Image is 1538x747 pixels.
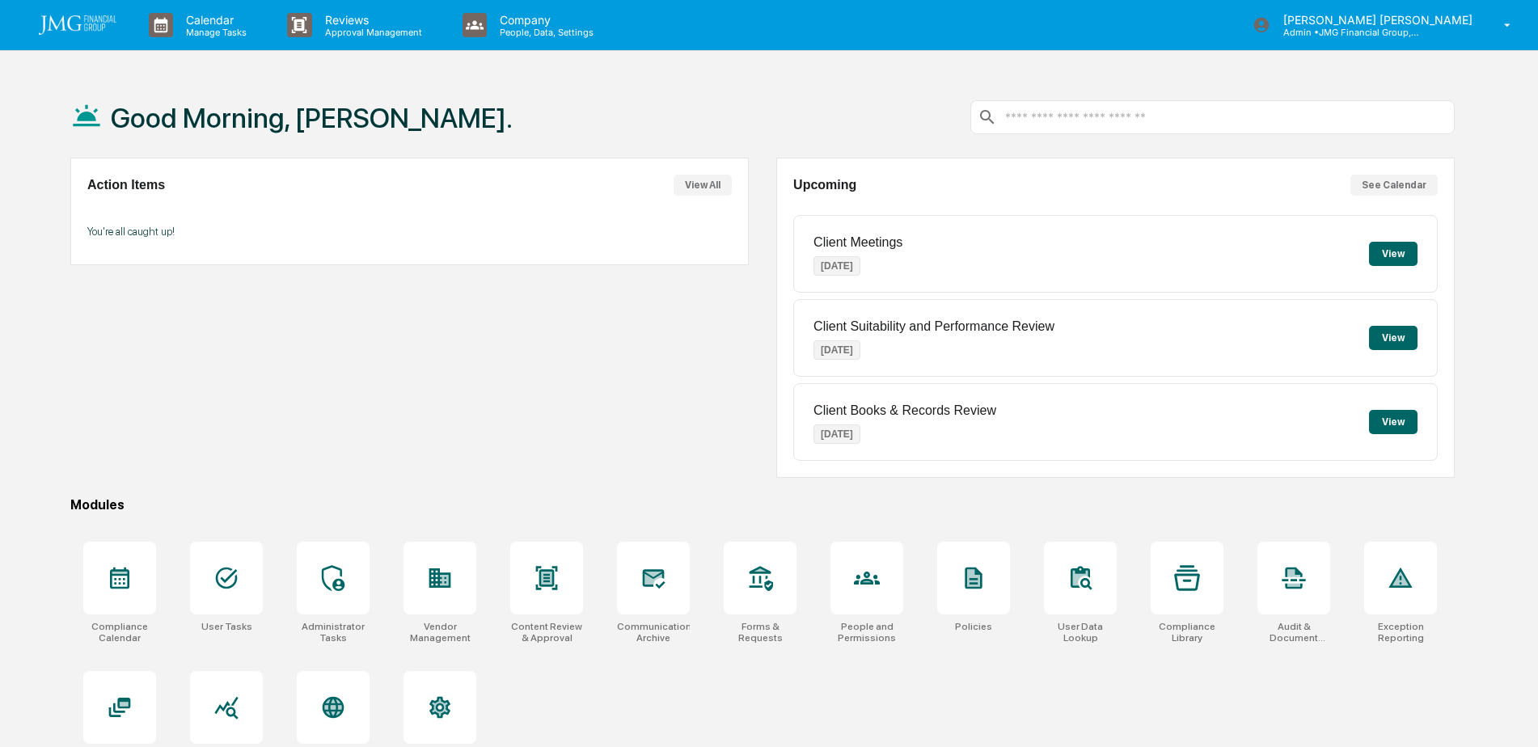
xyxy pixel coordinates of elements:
p: People, Data, Settings [487,27,602,38]
button: View [1369,242,1418,266]
div: Compliance Library [1151,621,1223,644]
div: Communications Archive [617,621,690,644]
img: logo [39,15,116,35]
div: Administrator Tasks [297,621,370,644]
div: User Tasks [201,621,252,632]
div: Modules [70,497,1455,513]
p: Approval Management [312,27,430,38]
p: [DATE] [813,256,860,276]
h2: Upcoming [793,178,856,192]
p: Client Meetings [813,235,902,250]
p: Company [487,13,602,27]
div: Policies [955,621,992,632]
h1: Good Morning, [PERSON_NAME]. [111,102,513,134]
div: Forms & Requests [724,621,796,644]
p: Client Books & Records Review [813,403,996,418]
p: [DATE] [813,340,860,360]
div: Content Review & Approval [510,621,583,644]
button: View [1369,326,1418,350]
p: Calendar [173,13,255,27]
button: See Calendar [1350,175,1438,196]
p: Manage Tasks [173,27,255,38]
p: Reviews [312,13,430,27]
div: Compliance Calendar [83,621,156,644]
div: Audit & Document Logs [1257,621,1330,644]
h2: Action Items [87,178,165,192]
p: Admin • JMG Financial Group, Ltd. [1270,27,1421,38]
p: Client Suitability and Performance Review [813,319,1054,334]
div: Vendor Management [404,621,476,644]
p: [DATE] [813,424,860,444]
div: Exception Reporting [1364,621,1437,644]
div: People and Permissions [830,621,903,644]
iframe: Open customer support [1486,694,1530,737]
p: You're all caught up! [87,226,732,238]
button: View [1369,410,1418,434]
button: View All [674,175,732,196]
p: [PERSON_NAME] [PERSON_NAME] [1270,13,1481,27]
div: User Data Lookup [1044,621,1117,644]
